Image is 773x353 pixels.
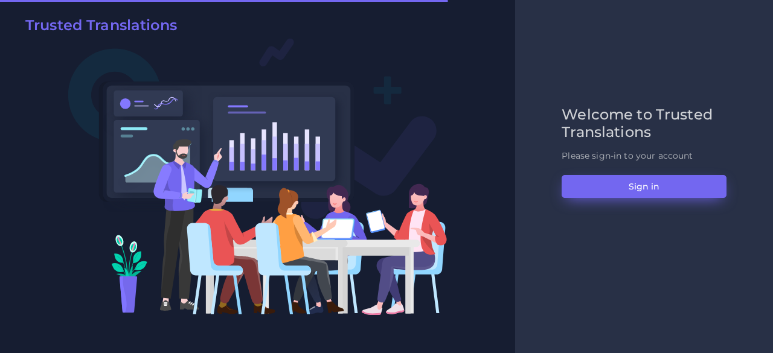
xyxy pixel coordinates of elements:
p: Please sign-in to your account [562,150,726,162]
img: Login V2 [68,37,447,316]
a: Trusted Translations [17,17,177,39]
h2: Trusted Translations [25,17,177,34]
button: Sign in [562,175,726,198]
h2: Welcome to Trusted Translations [562,106,726,141]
